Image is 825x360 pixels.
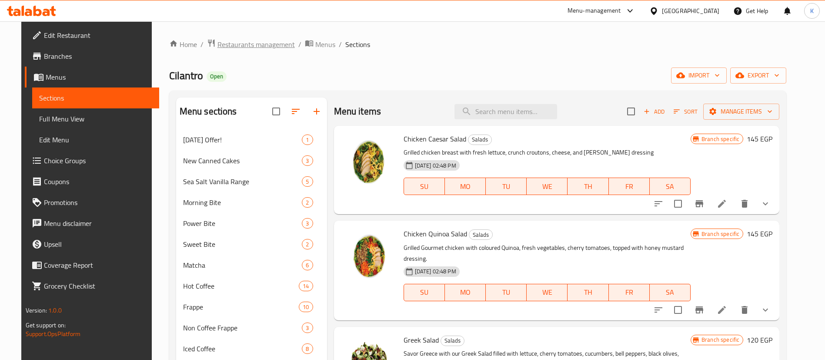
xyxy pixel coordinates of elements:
span: Branch specific [698,135,743,143]
span: Sweet Bite [183,239,302,249]
div: [GEOGRAPHIC_DATA] [662,6,719,16]
span: export [737,70,779,81]
span: Add item [640,105,668,118]
button: show more [755,299,776,320]
span: Chicken Caesar Salad [404,132,466,145]
span: Restaurants management [217,39,295,50]
button: SA [650,284,691,301]
span: [DATE] 02:48 PM [411,267,460,276]
a: Restaurants management [207,39,295,50]
span: Branch specific [698,230,743,238]
div: Menu-management [568,6,621,16]
button: Add [640,105,668,118]
span: 14 [299,282,312,290]
div: items [302,343,313,354]
img: Chicken Quinoa Salad [341,228,397,283]
nav: breadcrumb [169,39,787,50]
span: Sort [674,107,698,117]
span: Branches [44,51,152,61]
span: Coupons [44,176,152,187]
button: sort-choices [648,299,669,320]
span: TU [489,286,523,299]
h6: 145 EGP [747,228,772,240]
li: / [339,39,342,50]
span: TU [489,180,523,193]
div: items [299,302,313,312]
span: Branch specific [698,336,743,344]
button: WE [527,178,568,195]
p: Grilled Gourmet chicken with coloured Quinoa, fresh vegetables, cherry tomatoes, topped with hone... [404,242,691,264]
span: 5 [302,178,312,186]
button: Branch-specific-item [689,193,710,214]
span: 8 [302,345,312,353]
span: 3 [302,219,312,228]
span: Menus [315,39,335,50]
button: TH [568,178,608,195]
div: Frappe10 [176,296,327,317]
button: Add section [306,101,327,122]
span: 1.0.0 [48,305,62,316]
svg: Show Choices [760,305,771,315]
span: Salads [469,230,492,240]
a: Promotions [25,192,159,213]
span: [DATE] 02:48 PM [411,161,460,170]
div: items [302,197,313,208]
a: Menu disclaimer [25,213,159,234]
a: Edit Menu [32,129,159,150]
button: export [730,67,786,84]
h6: 120 EGP [747,334,772,346]
span: Greek Salad [404,333,439,347]
span: Chicken Quinoa Salad [404,227,467,240]
a: Sections [32,87,159,108]
div: items [302,155,313,166]
div: items [299,281,313,291]
a: Branches [25,46,159,67]
a: Support.OpsPlatform [26,328,81,340]
button: delete [734,299,755,320]
a: Menus [305,39,335,50]
span: 3 [302,324,312,332]
button: TH [568,284,608,301]
span: Choice Groups [44,155,152,166]
span: 1 [302,136,312,144]
button: FR [609,284,650,301]
span: TH [571,180,605,193]
div: Hot Coffee14 [176,276,327,296]
span: New Canned Cakes [183,155,302,166]
button: sort-choices [648,193,669,214]
svg: Show Choices [760,199,771,209]
span: TH [571,286,605,299]
span: WE [530,180,564,193]
div: Salads [468,135,492,145]
span: 3 [302,157,312,165]
button: Sort [671,105,700,118]
span: MO [448,286,482,299]
h2: Menu items [334,105,381,118]
button: MO [445,178,486,195]
span: FR [612,286,646,299]
div: Sweet Bite2 [176,234,327,255]
span: Cilantro [169,66,203,85]
span: Iced Coffee [183,343,302,354]
button: delete [734,193,755,214]
span: Version: [26,305,47,316]
span: Sort items [668,105,703,118]
div: Salads [441,336,464,346]
a: Grocery Checklist [25,276,159,296]
span: Matcha [183,260,302,270]
span: Coverage Report [44,260,152,270]
span: Get support on: [26,320,66,331]
div: items [302,323,313,333]
div: Salads [469,229,493,240]
button: Manage items [703,104,779,120]
span: K [810,6,814,16]
div: [DATE] Offer!1 [176,129,327,150]
div: Matcha6 [176,255,327,276]
a: Choice Groups [25,150,159,171]
span: Edit Restaurant [44,30,152,40]
span: SU [407,180,441,193]
span: Frappe [183,302,299,312]
span: Full Menu View [39,114,152,124]
div: Iced Coffee8 [176,338,327,359]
